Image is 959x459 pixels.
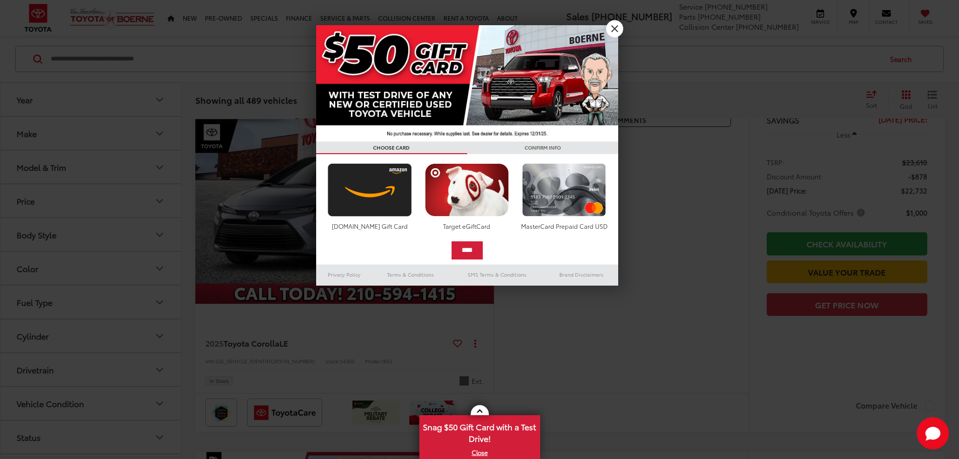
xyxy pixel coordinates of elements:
[372,269,449,281] a: Terms & Conditions
[316,142,467,154] h3: CHOOSE CARD
[520,163,609,217] img: mastercard.png
[422,163,511,217] img: targetcard.png
[917,417,949,449] button: Toggle Chat Window
[420,416,539,447] span: Snag $50 Gift Card with a Test Drive!
[917,417,949,449] svg: Start Chat
[450,269,545,281] a: SMS Terms & Conditions
[316,25,618,142] img: 42635_top_851395.jpg
[325,163,414,217] img: amazoncard.png
[325,222,414,230] div: [DOMAIN_NAME] Gift Card
[467,142,618,154] h3: CONFIRM INFO
[520,222,609,230] div: MasterCard Prepaid Card USD
[545,269,618,281] a: Brand Disclaimers
[422,222,511,230] div: Target eGiftCard
[316,269,373,281] a: Privacy Policy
